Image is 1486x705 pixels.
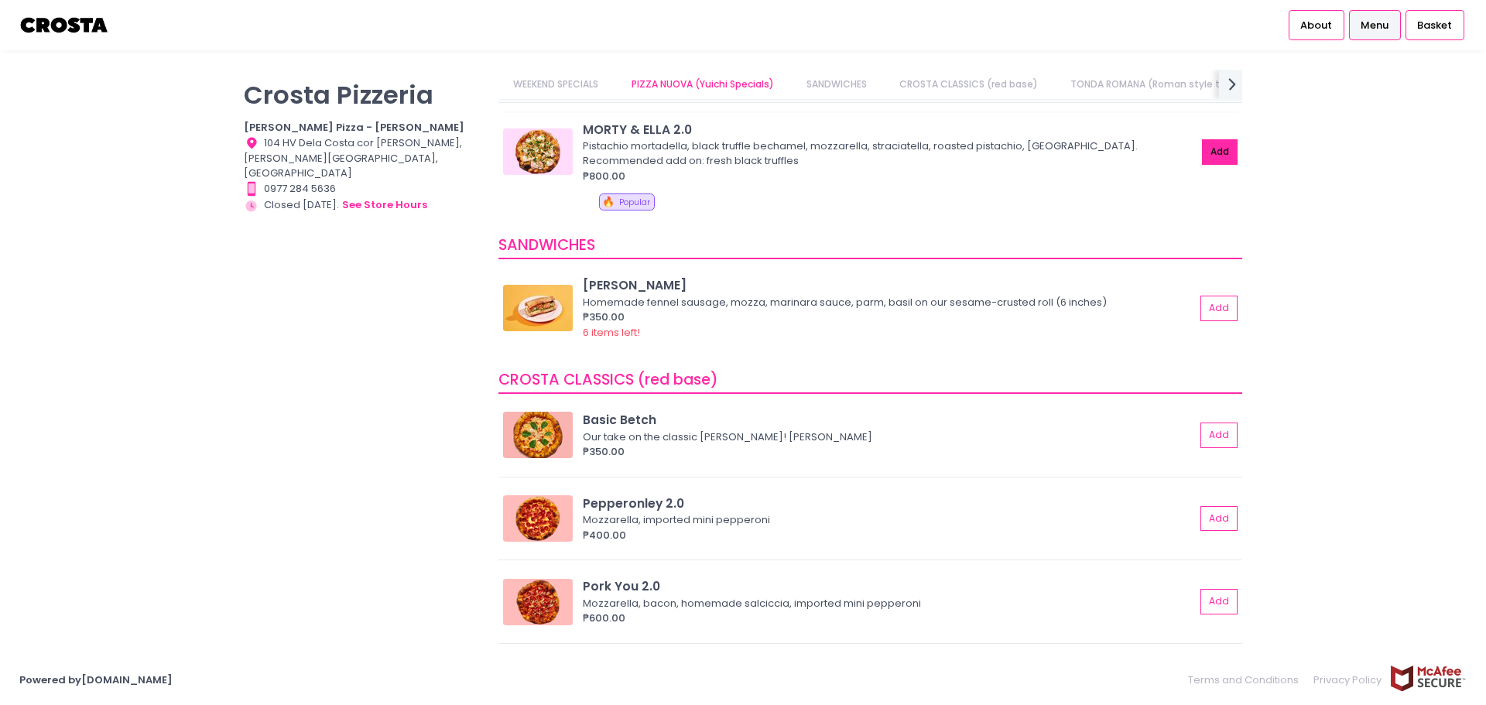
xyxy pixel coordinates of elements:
span: Popular [619,197,650,208]
button: Add [1200,423,1238,448]
a: Privacy Policy [1306,665,1390,695]
div: Closed [DATE]. [244,197,479,214]
span: Menu [1361,18,1388,33]
img: logo [19,12,110,39]
button: Add [1200,296,1238,321]
img: Pork You 2.0 [503,579,573,625]
button: Add [1202,139,1238,165]
div: Pork You 2.0 [583,577,1195,595]
span: 6 items left! [583,325,640,340]
div: ₱400.00 [583,528,1195,543]
div: ₱350.00 [583,444,1195,460]
button: Add [1200,589,1238,614]
a: CROSTA CLASSICS (red base) [885,70,1053,99]
img: MORTY & ELLA 2.0 [503,128,573,175]
div: ₱350.00 [583,310,1195,325]
a: SANDWICHES [791,70,882,99]
a: About [1289,10,1344,39]
span: About [1300,18,1332,33]
span: CROSTA CLASSICS (red base) [498,369,718,390]
div: [PERSON_NAME] [583,276,1195,294]
p: Crosta Pizzeria [244,80,479,110]
span: 🔥 [602,194,615,209]
div: Homemade fennel sausage, mozza, marinara sauce, parm, basil on our sesame-crusted roll (6 inches) [583,295,1190,310]
a: TONDA ROMANA (Roman style thin crust) [1056,70,1282,99]
div: Our take on the classic [PERSON_NAME]! [PERSON_NAME] [583,430,1190,445]
div: 104 HV Dela Costa cor [PERSON_NAME], [PERSON_NAME][GEOGRAPHIC_DATA], [GEOGRAPHIC_DATA] [244,135,479,181]
div: MORTY & ELLA 2.0 [583,121,1197,139]
img: HOAGIE ROLL [503,285,573,331]
img: mcafee-secure [1389,665,1467,692]
span: Basket [1417,18,1452,33]
div: Pistachio mortadella, black truffle bechamel, mozzarella, straciatella, roasted pistachio, [GEOGR... [583,139,1192,169]
a: Powered by[DOMAIN_NAME] [19,672,173,687]
a: Terms and Conditions [1188,665,1306,695]
img: Pepperonley 2.0 [503,495,573,542]
b: [PERSON_NAME] Pizza - [PERSON_NAME] [244,120,464,135]
div: Basic Betch [583,411,1195,429]
div: Pepperonley 2.0 [583,495,1195,512]
button: Add [1200,506,1238,532]
button: see store hours [341,197,428,214]
div: ₱800.00 [583,169,1197,184]
img: Basic Betch [503,412,573,458]
div: 0977 284 5636 [244,181,479,197]
a: WEEKEND SPECIALS [498,70,614,99]
div: Mozzarella, imported mini pepperoni [583,512,1190,528]
div: Mozzarella, bacon, homemade salciccia, imported mini pepperoni [583,596,1190,611]
span: SANDWICHES [498,234,595,255]
a: Menu [1349,10,1401,39]
a: PIZZA NUOVA (Yuichi Specials) [616,70,789,99]
div: ₱600.00 [583,611,1195,626]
